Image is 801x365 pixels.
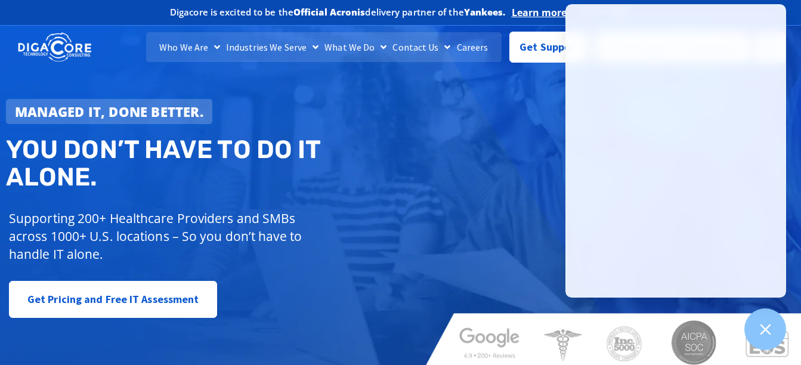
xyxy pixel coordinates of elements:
p: Supporting 200+ Healthcare Providers and SMBs across 1000+ U.S. locations – So you don’t have to ... [9,209,337,263]
nav: Menu [146,32,502,62]
a: Get Pricing and Free IT Assessment [9,281,217,318]
span: Get Support [519,35,579,59]
a: Industries We Serve [223,32,321,62]
span: Get Pricing and Free IT Assessment [27,287,199,311]
img: DigaCore Technology Consulting [18,32,91,63]
a: Managed IT, done better. [6,99,212,124]
strong: Managed IT, done better. [15,103,203,120]
b: Yankees. [464,6,506,18]
a: Get Support [509,32,589,63]
a: What We Do [321,32,389,62]
a: Who We Are [156,32,223,62]
a: Learn more [512,7,567,18]
a: Contact Us [389,32,453,62]
h2: Digacore is excited to be the delivery partner of the [170,8,506,17]
iframe: Chatgenie Messenger [565,4,786,298]
b: Official Acronis [293,6,366,18]
a: Careers [454,32,491,62]
h2: You don’t have to do IT alone. [6,136,409,191]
